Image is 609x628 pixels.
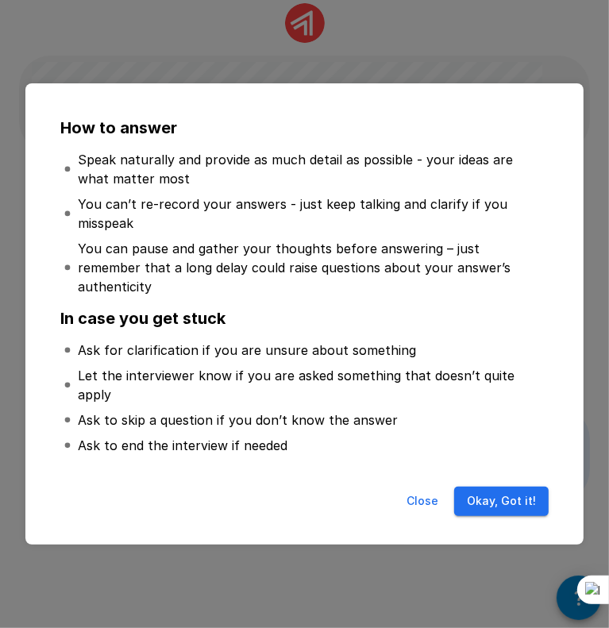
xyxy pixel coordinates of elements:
[78,195,545,233] p: You can’t re-record your answers - just keep talking and clarify if you misspeak
[78,341,416,360] p: Ask for clarification if you are unsure about something
[397,487,448,516] button: Close
[78,239,545,296] p: You can pause and gather your thoughts before answering – just remember that a long delay could r...
[78,410,398,430] p: Ask to skip a question if you don’t know the answer
[78,436,287,455] p: Ask to end the interview if needed
[60,309,225,328] b: In case you get stuck
[78,366,545,404] p: Let the interviewer know if you are asked something that doesn’t quite apply
[454,487,549,516] button: Okay, Got it!
[78,150,545,188] p: Speak naturally and provide as much detail as possible - your ideas are what matter most
[60,118,177,137] b: How to answer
